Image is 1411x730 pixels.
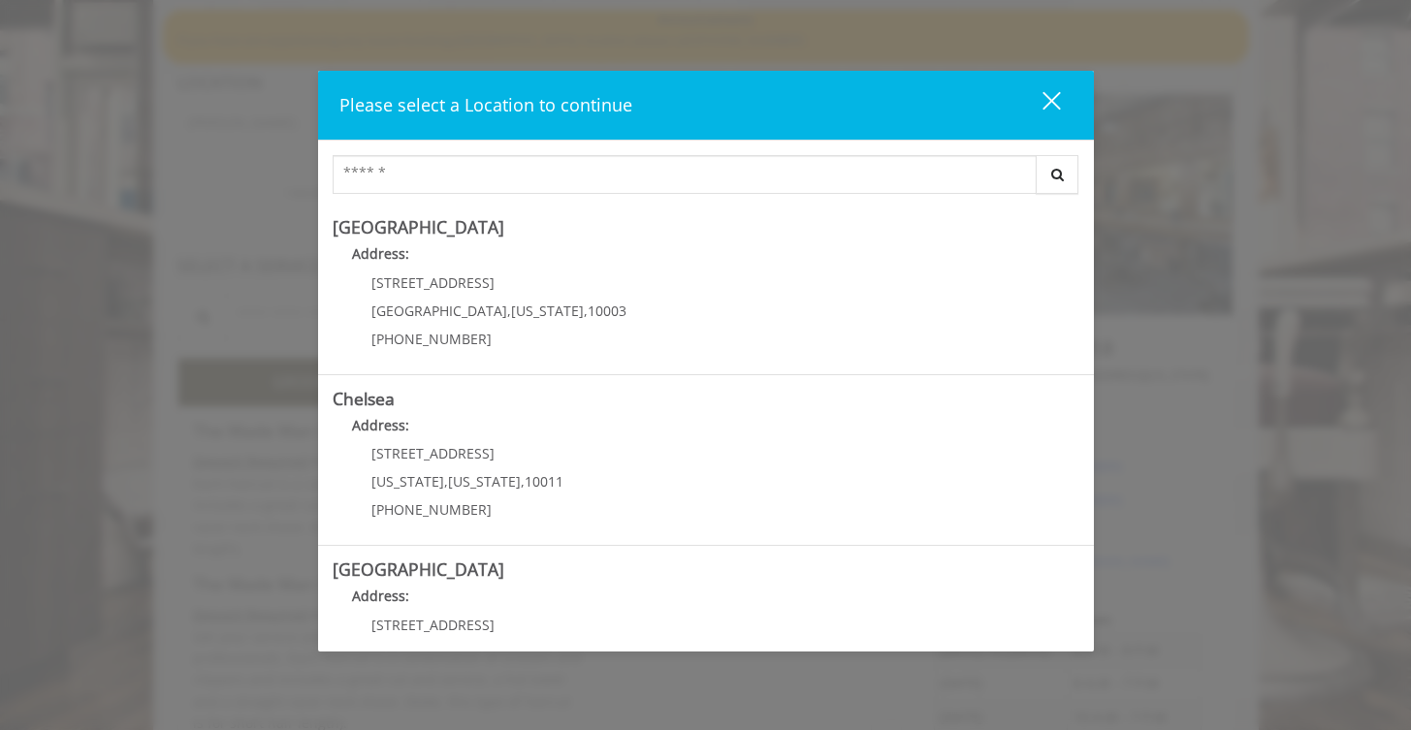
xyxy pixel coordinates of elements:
div: Center Select [333,155,1079,204]
input: Search Center [333,155,1037,194]
span: [US_STATE] [371,472,444,491]
button: close dialog [1007,85,1073,125]
b: Address: [352,244,409,263]
span: [US_STATE] [448,472,521,491]
span: 10011 [525,472,563,491]
i: Search button [1046,168,1069,181]
span: , [507,302,511,320]
span: [PHONE_NUMBER] [371,500,492,519]
span: , [444,472,448,491]
b: [GEOGRAPHIC_DATA] [333,215,504,238]
b: Address: [352,416,409,434]
b: Chelsea [333,387,395,410]
span: [STREET_ADDRESS] [371,616,495,634]
b: Address: [352,587,409,605]
span: [US_STATE] [511,302,584,320]
span: , [521,472,525,491]
span: [PHONE_NUMBER] [371,330,492,348]
span: , [584,302,588,320]
span: [GEOGRAPHIC_DATA] [371,302,507,320]
span: Please select a Location to continue [339,93,632,116]
div: close dialog [1020,90,1059,119]
b: [GEOGRAPHIC_DATA] [333,557,504,581]
span: 10003 [588,302,626,320]
span: [STREET_ADDRESS] [371,444,495,462]
span: [STREET_ADDRESS] [371,273,495,292]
